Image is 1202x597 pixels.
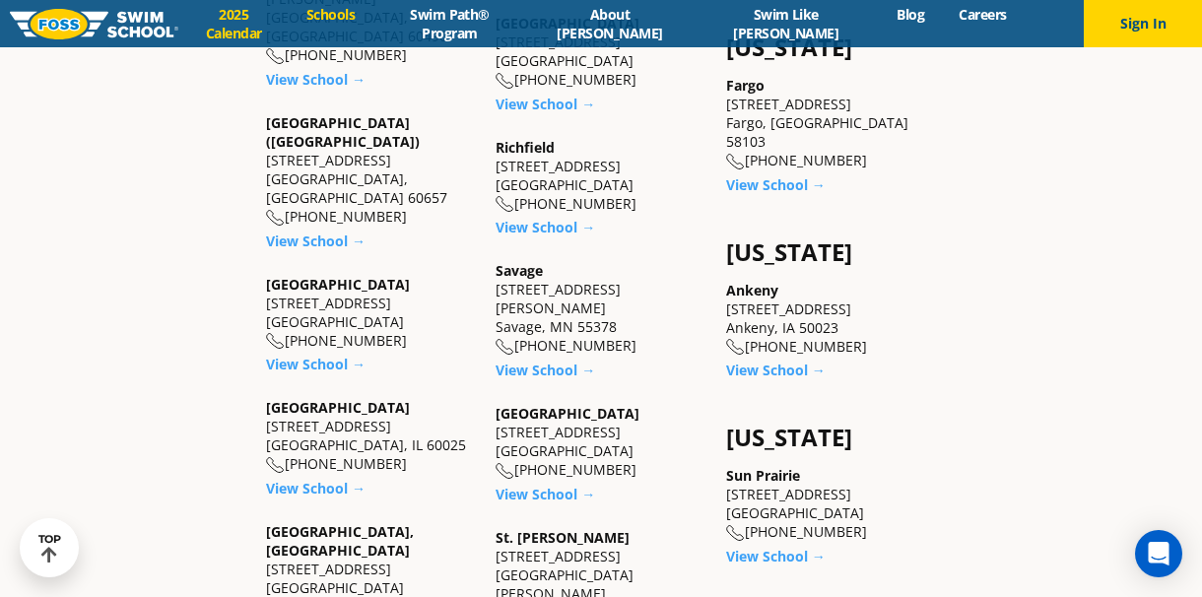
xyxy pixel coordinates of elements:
[266,210,285,227] img: location-phone-o-icon.svg
[496,463,514,480] img: location-phone-o-icon.svg
[496,73,514,90] img: location-phone-o-icon.svg
[266,522,414,560] a: [GEOGRAPHIC_DATA], [GEOGRAPHIC_DATA]
[266,457,285,474] img: location-phone-o-icon.svg
[266,70,366,89] a: View School →
[726,466,800,485] a: Sun Prairie
[496,138,555,157] a: Richfield
[266,113,420,151] a: [GEOGRAPHIC_DATA] ([GEOGRAPHIC_DATA])
[496,528,630,547] a: St. [PERSON_NAME]
[726,424,936,451] h4: [US_STATE]
[726,525,745,542] img: location-phone-o-icon.svg
[496,361,595,379] a: View School →
[266,333,285,350] img: location-phone-o-icon.svg
[496,261,705,356] div: [STREET_ADDRESS][PERSON_NAME] Savage, MN 55378 [PHONE_NUMBER]
[880,5,942,24] a: Blog
[266,398,476,474] div: [STREET_ADDRESS] [GEOGRAPHIC_DATA], IL 60025 [PHONE_NUMBER]
[266,479,366,497] a: View School →
[266,355,366,373] a: View School →
[726,33,936,61] h4: [US_STATE]
[693,5,880,42] a: Swim Like [PERSON_NAME]
[726,466,936,542] div: [STREET_ADDRESS] [GEOGRAPHIC_DATA] [PHONE_NUMBER]
[496,261,543,280] a: Savage
[726,361,826,379] a: View School →
[289,5,371,24] a: Schools
[38,533,61,564] div: TOP
[726,339,745,356] img: location-phone-o-icon.svg
[1135,530,1182,577] div: Open Intercom Messenger
[726,76,765,95] a: Fargo
[496,339,514,356] img: location-phone-o-icon.svg
[266,232,366,250] a: View School →
[496,485,595,503] a: View School →
[726,175,826,194] a: View School →
[496,14,705,90] div: [STREET_ADDRESS] [GEOGRAPHIC_DATA] [PHONE_NUMBER]
[496,138,705,214] div: [STREET_ADDRESS] [GEOGRAPHIC_DATA] [PHONE_NUMBER]
[266,275,410,294] a: [GEOGRAPHIC_DATA]
[726,238,936,266] h4: [US_STATE]
[496,218,595,236] a: View School →
[726,281,936,357] div: [STREET_ADDRESS] Ankeny, IA 50023 [PHONE_NUMBER]
[496,95,595,113] a: View School →
[178,5,289,42] a: 2025 Calendar
[726,281,778,299] a: Ankeny
[266,398,410,417] a: [GEOGRAPHIC_DATA]
[726,547,826,565] a: View School →
[496,404,705,480] div: [STREET_ADDRESS] [GEOGRAPHIC_DATA] [PHONE_NUMBER]
[527,5,692,42] a: About [PERSON_NAME]
[942,5,1024,24] a: Careers
[266,48,285,65] img: location-phone-o-icon.svg
[266,275,476,351] div: [STREET_ADDRESS] [GEOGRAPHIC_DATA] [PHONE_NUMBER]
[496,196,514,213] img: location-phone-o-icon.svg
[372,5,528,42] a: Swim Path® Program
[10,9,178,39] img: FOSS Swim School Logo
[266,113,476,227] div: [STREET_ADDRESS] [GEOGRAPHIC_DATA], [GEOGRAPHIC_DATA] 60657 [PHONE_NUMBER]
[496,404,639,423] a: [GEOGRAPHIC_DATA]
[726,154,745,170] img: location-phone-o-icon.svg
[726,76,936,170] div: [STREET_ADDRESS] Fargo, [GEOGRAPHIC_DATA] 58103 [PHONE_NUMBER]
